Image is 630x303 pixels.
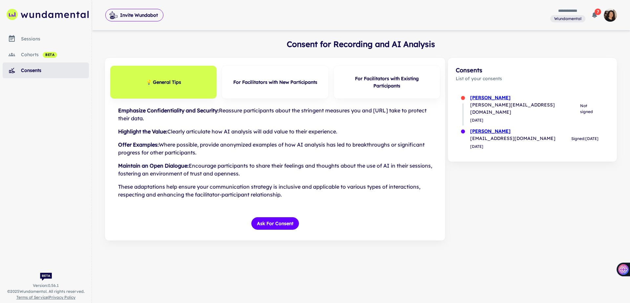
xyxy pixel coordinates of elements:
p: [PERSON_NAME][EMAIL_ADDRESS][DOMAIN_NAME] [470,101,580,116]
button: 7 [588,9,601,22]
span: Wundamental [552,16,584,22]
a: sessions [3,31,89,47]
span: Version: 0.56.1 [33,283,59,289]
span: Signed: [DATE] [571,136,598,142]
p: Clearly articulate how AI analysis will add value to their experience. [118,128,432,135]
span: 7 [595,9,601,15]
b: Highlight the Value: [118,128,167,135]
div: consents [21,67,89,74]
a: Privacy Policy [49,295,75,300]
span: Consents [456,66,609,75]
span: Not signed [580,103,598,115]
div: cohorts [21,51,89,58]
p: Encourage participants to share their feelings and thoughts about the use of AI in their sessions... [118,162,432,177]
span: List of your consents [456,75,609,82]
span: Invite Wundabot to record a meeting [105,9,163,22]
button: Invite Wundabot [105,9,163,21]
img: photoURL [604,9,617,22]
p: [EMAIL_ADDRESS][DOMAIN_NAME] [470,135,556,142]
span: | [16,294,75,300]
h6: For Facilitators with New Participants [233,79,317,86]
span: beta [43,52,57,58]
a: [PERSON_NAME] [470,94,580,101]
a: consents [3,62,89,78]
a: cohorts beta [3,47,89,62]
b: Offer Examples: [118,141,159,148]
p: These adaptations help ensure your communication strategy is inclusive and applicable to various ... [118,183,432,198]
span: © 2025 Wundamental. All rights reserved. [7,289,85,294]
a: Terms of Service [16,295,48,300]
a: [PERSON_NAME] [470,128,556,135]
h4: Consent for Recording and AI Analysis [105,38,617,50]
b: Emphasize Confidentiality and Security: [118,107,219,114]
b: Maintain an Open Dialogue: [118,162,189,169]
span: You are a member of this workspace. Contact your workspace owner for assistance. [550,14,585,23]
span: [DATE] [470,118,483,123]
span: [DATE] [470,144,483,149]
p: Where possible, provide anonymized examples of how AI analysis has led to breakthroughs or signif... [118,141,432,156]
div: sessions [21,35,89,42]
h6: For Facilitators with Existing Participants [342,75,432,89]
button: Ask for Consent [251,217,299,230]
h6: 💡 General Tips [146,79,181,86]
p: Reassure participants about the stringent measures you and [URL] take to protect their data. [118,106,432,122]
